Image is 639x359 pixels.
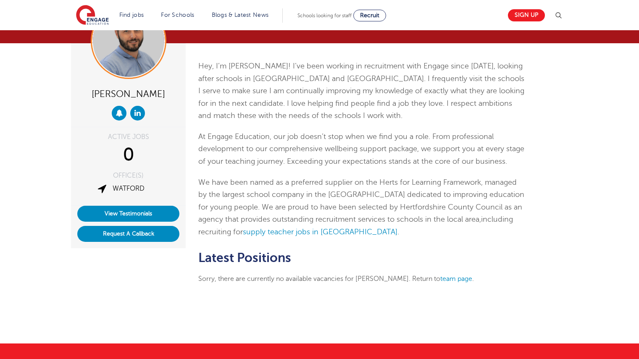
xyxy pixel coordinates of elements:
[508,9,545,21] a: Sign up
[297,13,352,18] span: Schools looking for staff
[77,85,179,102] div: [PERSON_NAME]
[119,12,144,18] a: Find jobs
[440,275,472,283] a: team page
[76,5,109,26] img: Engage Education
[353,10,386,21] a: Recruit
[360,12,379,18] span: Recruit
[198,62,524,120] span: Hey, I’m [PERSON_NAME]! I’ve been working in recruitment with Engage since [DATE], looking after ...
[77,226,179,242] button: Request A Callback
[198,251,526,265] h2: Latest Positions
[161,12,194,18] a: For Schools
[198,215,513,236] span: including recruiting for .
[243,228,397,236] a: supply teacher jobs in [GEOGRAPHIC_DATA]
[77,144,179,165] div: 0
[198,132,524,165] span: At Engage Education, our job doesn’t stop when we find you a role. From professional development ...
[113,185,145,192] a: Watford
[198,273,526,284] p: Sorry, there are currently no available vacancies for [PERSON_NAME]. Return to .
[479,215,481,223] span: ,
[77,172,179,179] div: OFFICE(S)
[212,12,269,18] a: Blogs & Latest News
[77,134,179,140] div: ACTIVE JOBS
[77,206,179,222] a: View Testimonials
[198,178,524,236] span: We have been named as a preferred supplier on the Herts for Learning Framework, managed by the la...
